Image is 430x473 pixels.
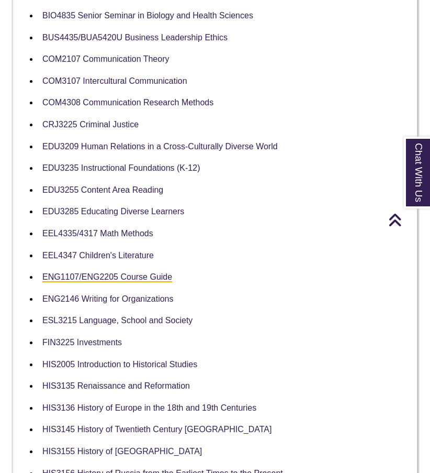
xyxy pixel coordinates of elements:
a: EEL4335/4317 Math Methods [42,229,153,238]
a: COM3107 Intercultural Communication [42,76,187,85]
a: HIS3155 History of [GEOGRAPHIC_DATA] [42,447,202,456]
a: EDU3285 Educating Diverse Learners [42,207,184,216]
a: ESL3215 Language, School and Society [42,316,193,325]
a: EDU3235 Instructional Foundations (K-12) [42,163,200,172]
a: EDU3255 Content Area Reading [42,185,163,194]
a: Back to Top [388,213,427,227]
a: BIO4835 Senior Seminar in Biology and Health Sciences [42,11,253,20]
a: BUS4435/BUA5420U Business Leadership Ethics [42,33,228,42]
a: COM4308 Communication Research Methods [42,98,213,107]
a: EEL4347 Children's Literature [42,251,154,260]
a: HIS3135 Renaissance and Reformation [42,381,190,390]
a: HIS3145 History of Twentieth Century [GEOGRAPHIC_DATA] [42,425,271,434]
a: FIN3225 Investments [42,338,122,347]
a: EDU3209 Human Relations in a Cross-Culturally Diverse World [42,142,278,151]
a: HIS2005 Introduction to Historical Studies [42,360,197,369]
a: ENG1107/ENG2205 Course Guide [42,272,172,282]
a: HIS3136 History of Europe in the 18th and 19th Centuries [42,403,256,412]
a: COM2107 Communication Theory [42,54,169,63]
a: ENG2146 Writing for Organizations [42,294,173,303]
a: CRJ3225 Criminal Justice [42,120,139,129]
